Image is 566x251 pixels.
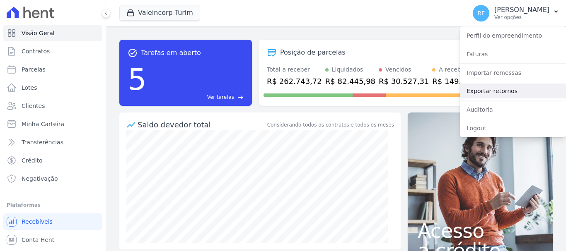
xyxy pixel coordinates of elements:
a: Visão Geral [3,25,102,41]
div: R$ 30.527,31 [379,76,429,87]
span: task_alt [128,48,138,58]
span: Lotes [22,84,37,92]
div: Considerando todos os contratos e todos os meses [267,121,394,129]
div: Posição de parcelas [280,48,346,57]
div: Plataformas [7,200,99,210]
div: Vencidos [385,65,411,74]
a: Importar remessas [460,65,566,80]
a: Logout [460,121,566,136]
p: Ver opções [494,14,549,21]
div: Saldo devedor total [138,119,266,130]
span: Visão Geral [22,29,55,37]
a: Lotes [3,79,102,96]
span: RF [477,10,485,16]
button: Valeincorp Turim [119,5,200,21]
span: Parcelas [22,65,46,74]
div: R$ 149.770,43 [432,76,487,87]
span: Acesso [418,221,543,241]
span: Transferências [22,138,63,146]
a: Minha Carteira [3,116,102,132]
a: Faturas [460,47,566,62]
div: Liquidados [332,65,363,74]
a: Exportar retornos [460,84,566,98]
a: Clientes [3,98,102,114]
div: R$ 262.743,72 [267,76,322,87]
a: Negativação [3,170,102,187]
span: Minha Carteira [22,120,64,128]
span: east [237,94,244,100]
a: Auditoria [460,102,566,117]
button: RF [PERSON_NAME] Ver opções [466,2,566,25]
a: Ver tarefas east [150,93,244,101]
span: Conta Hent [22,236,54,244]
div: A receber [439,65,467,74]
div: 5 [128,58,147,101]
a: Conta Hent [3,232,102,248]
span: Clientes [22,102,45,110]
span: Contratos [22,47,50,55]
div: Total a receber [267,65,322,74]
a: Contratos [3,43,102,60]
a: Transferências [3,134,102,151]
p: [PERSON_NAME] [494,6,549,14]
span: Crédito [22,156,43,165]
a: Perfil do empreendimento [460,28,566,43]
a: Crédito [3,152,102,169]
a: Parcelas [3,61,102,78]
div: R$ 82.445,98 [325,76,375,87]
span: Recebíveis [22,218,53,226]
span: Negativação [22,175,58,183]
span: Ver tarefas [207,93,234,101]
span: Tarefas em aberto [141,48,201,58]
a: Recebíveis [3,213,102,230]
